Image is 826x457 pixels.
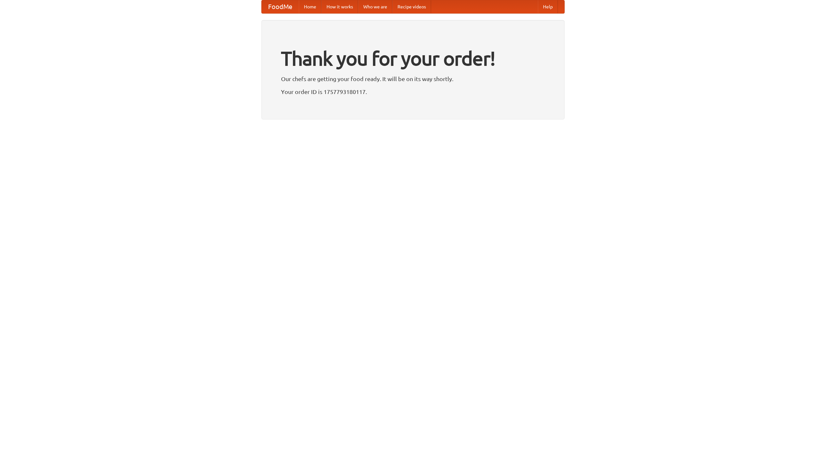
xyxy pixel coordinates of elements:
a: FoodMe [262,0,299,13]
h1: Thank you for your order! [281,43,545,74]
a: Recipe videos [392,0,431,13]
a: How it works [321,0,358,13]
p: Your order ID is 1757793180117. [281,87,545,97]
a: Who we are [358,0,392,13]
a: Help [538,0,558,13]
a: Home [299,0,321,13]
p: Our chefs are getting your food ready. It will be on its way shortly. [281,74,545,84]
